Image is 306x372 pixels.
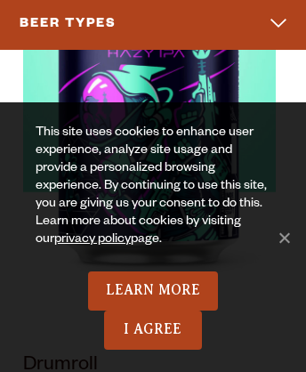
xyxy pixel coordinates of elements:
span: Beer Types [20,18,117,32]
button: Beer Types [14,7,292,43]
a: I Agree [104,311,202,350]
a: Learn More [88,271,219,311]
a: privacy policy [54,233,131,247]
span: No [275,229,293,247]
div: This site uses cookies to enhance user experience, analyze site usage and provide a personalized ... [36,125,270,271]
